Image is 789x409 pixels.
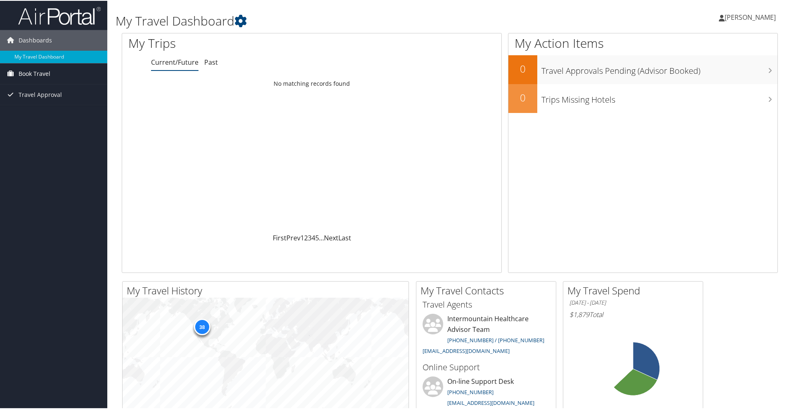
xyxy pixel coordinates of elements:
div: 38 [194,317,210,334]
h1: My Action Items [508,34,777,51]
span: Travel Approval [19,84,62,104]
a: [PHONE_NUMBER] [447,388,494,395]
h6: Total [569,309,697,318]
a: Prev [286,233,300,242]
a: [PERSON_NAME] [719,4,784,29]
a: Last [338,233,351,242]
a: First [273,233,286,242]
a: 1 [300,233,304,242]
a: 2 [304,233,308,242]
a: 0Trips Missing Hotels [508,83,777,112]
h1: My Trips [128,34,337,51]
a: [PHONE_NUMBER] / [PHONE_NUMBER] [447,336,544,343]
h2: 0 [508,61,537,75]
h2: My Travel History [127,283,409,297]
h6: [DATE] - [DATE] [569,298,697,306]
span: … [319,233,324,242]
span: Dashboards [19,29,52,50]
span: [PERSON_NAME] [725,12,776,21]
h2: My Travel Spend [567,283,703,297]
a: 5 [315,233,319,242]
a: [EMAIL_ADDRESS][DOMAIN_NAME] [423,346,510,354]
a: 3 [308,233,312,242]
li: Intermountain Healthcare Advisor Team [418,313,554,357]
img: airportal-logo.png [18,5,101,25]
a: [EMAIL_ADDRESS][DOMAIN_NAME] [447,398,534,406]
h3: Travel Approvals Pending (Advisor Booked) [541,60,777,76]
a: Current/Future [151,57,198,66]
a: 0Travel Approvals Pending (Advisor Booked) [508,54,777,83]
a: 4 [312,233,315,242]
h2: 0 [508,90,537,104]
a: Past [204,57,218,66]
h3: Trips Missing Hotels [541,89,777,105]
h1: My Travel Dashboard [116,12,561,29]
h3: Online Support [423,361,550,372]
span: Book Travel [19,63,50,83]
td: No matching records found [122,75,501,90]
h3: Travel Agents [423,298,550,310]
a: Next [324,233,338,242]
h2: My Travel Contacts [420,283,556,297]
span: $1,879 [569,309,589,318]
